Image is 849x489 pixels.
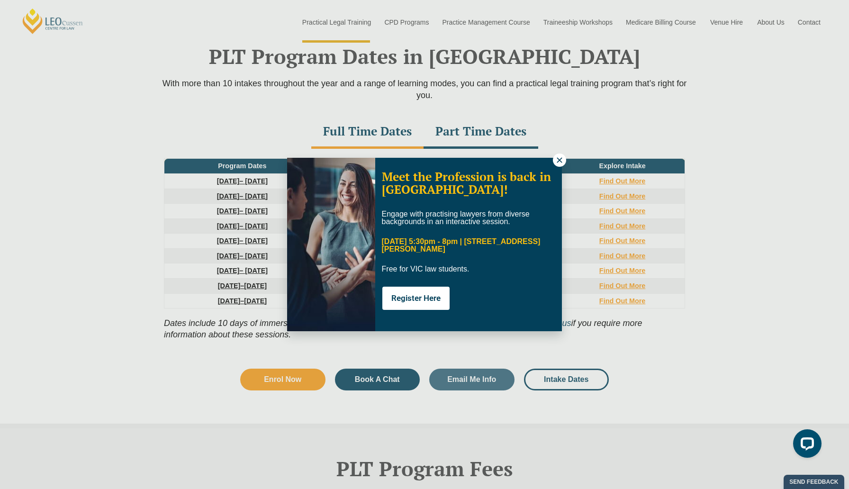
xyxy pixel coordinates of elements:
[382,287,450,310] button: Register Here
[786,426,825,465] iframe: LiveChat chat widget
[382,169,551,198] span: Meet the Profession is back in [GEOGRAPHIC_DATA]!
[287,158,375,331] img: Soph-popup.JPG
[553,154,566,167] button: Close
[382,265,470,273] span: Free for VIC law students.
[382,210,530,226] span: Engage with practising lawyers from diverse backgrounds in an interactive session.
[382,237,541,253] span: [DATE] 5:30pm - 8pm | [STREET_ADDRESS][PERSON_NAME]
